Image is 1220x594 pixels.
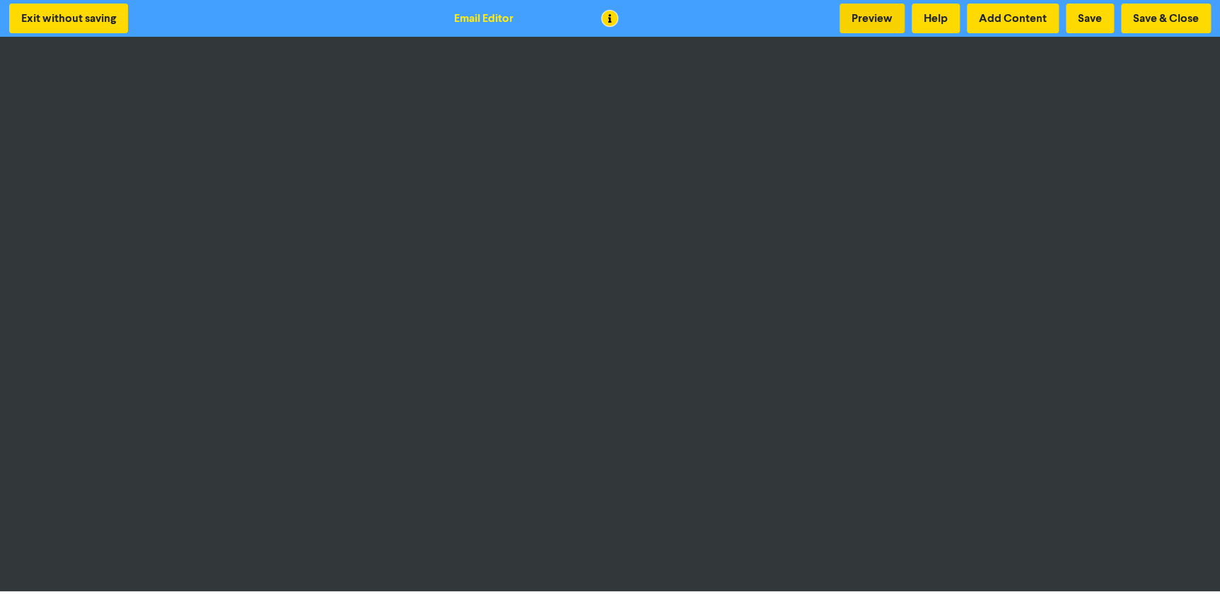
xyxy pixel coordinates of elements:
button: Preview [840,4,905,33]
button: Add Content [967,4,1059,33]
button: Help [912,4,960,33]
div: Email Editor [454,10,513,27]
button: Save [1066,4,1114,33]
button: Exit without saving [9,4,128,33]
button: Save & Close [1121,4,1211,33]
